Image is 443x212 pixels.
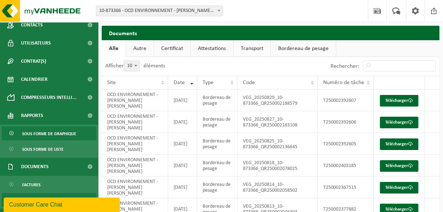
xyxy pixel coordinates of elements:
[102,26,439,40] h2: Documents
[102,40,126,57] a: Alle
[124,61,140,71] span: 10
[237,176,318,198] td: VEG_20250814_10-873366_QR250002058502
[168,155,197,176] td: [DATE]
[318,90,374,111] td: T250002392607
[168,133,197,155] td: [DATE]
[96,5,223,16] span: 10-873366 - OCD ENVIRONNEMENT - BOISSY LE CHATEL
[318,111,374,133] td: T250002392606
[237,133,318,155] td: VEG_20250825_10-873366_QR250002136645
[323,80,364,86] span: Numéro de tâche
[21,70,48,88] span: Calendrier
[168,176,197,198] td: [DATE]
[168,111,197,133] td: [DATE]
[102,176,168,198] td: OCD ENVIRONNEMENT - [PERSON_NAME] [PERSON_NAME]
[102,155,168,176] td: OCD ENVIRONNEMENT - [PERSON_NAME] [PERSON_NAME]
[243,80,255,86] span: Code
[21,52,46,70] span: Contrat(s)
[197,176,237,198] td: Bordereau de pesage
[330,63,359,69] label: Rechercher:
[21,107,43,125] span: Rapports
[102,111,168,133] td: OCD ENVIRONNEMENT - [PERSON_NAME] [PERSON_NAME]
[22,178,41,192] span: Factures
[237,155,318,176] td: VEG_20250818_10-873366_QR250002078025
[21,16,43,34] span: Contacts
[4,196,121,212] iframe: chat widget
[380,182,418,194] a: Télécharger
[380,160,418,172] a: Télécharger
[126,40,154,57] a: Autre
[102,90,168,111] td: OCD ENVIRONNEMENT - [PERSON_NAME] [PERSON_NAME]
[2,126,96,140] a: Sous forme de graphique
[154,40,190,57] a: Certificat
[197,155,237,176] td: Bordereau de pesage
[233,40,271,57] a: Transport
[21,34,51,52] span: Utilisateurs
[237,111,318,133] td: VEG_20250827_10-873366_QR250002163108
[2,193,96,207] a: Documents
[237,90,318,111] td: VEG_20250829_10-873366_QR250002188579
[203,80,214,86] span: Type
[2,142,96,156] a: Sous forme de liste
[197,133,237,155] td: Bordereau de pesage
[22,127,76,141] span: Sous forme de graphique
[380,95,418,107] a: Télécharger
[21,88,77,107] span: Compresseurs intelli...
[197,111,237,133] td: Bordereau de pesage
[380,138,418,150] a: Télécharger
[102,133,168,155] td: OCD ENVIRONNEMENT - [PERSON_NAME] [PERSON_NAME]
[105,63,165,69] label: Afficher éléments
[2,178,96,191] a: Factures
[96,6,223,16] span: 10-873366 - OCD ENVIRONNEMENT - BOISSY LE CHATEL
[271,40,336,57] a: Bordereau de pesage
[124,61,139,71] span: 10
[22,142,64,156] span: Sous forme de liste
[22,194,46,207] span: Documents
[318,176,374,198] td: T250002367515
[168,90,197,111] td: [DATE]
[197,90,237,111] td: Bordereau de pesage
[318,155,374,176] td: T250002403185
[318,133,374,155] td: T250002392605
[191,40,233,57] a: Attestations
[107,80,116,86] span: Site
[174,80,185,86] span: Date
[380,117,418,128] a: Télécharger
[21,158,49,176] span: Documents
